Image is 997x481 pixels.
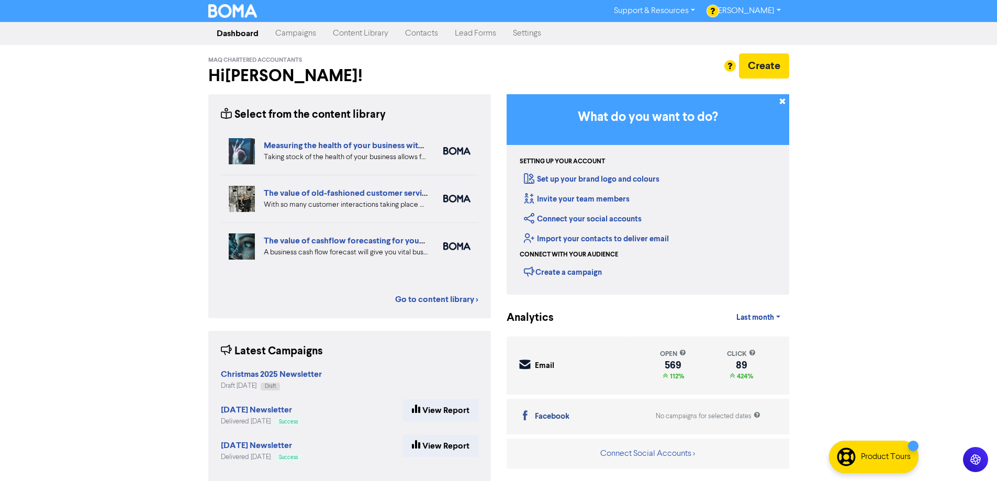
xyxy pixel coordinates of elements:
[267,23,324,44] a: Campaigns
[264,140,479,151] a: Measuring the health of your business with ratio measures
[660,361,686,370] div: 569
[403,435,478,457] a: View Report
[221,369,322,379] strong: Christmas 2025 Newsletter
[736,313,774,322] span: Last month
[221,371,322,379] a: Christmas 2025 Newsletter
[739,53,789,79] button: Create
[727,349,756,359] div: click
[221,452,302,462] div: Delivered [DATE]
[524,194,630,204] a: Invite your team members
[221,107,386,123] div: Select from the content library
[208,57,302,64] span: MAQ Chartered Accountants
[324,23,397,44] a: Content Library
[221,440,292,451] strong: [DATE] Newsletter
[520,157,605,166] div: Setting up your account
[535,411,569,423] div: Facebook
[221,405,292,415] strong: [DATE] Newsletter
[524,264,602,279] div: Create a campaign
[660,349,686,359] div: open
[221,343,323,360] div: Latest Campaigns
[524,234,669,244] a: Import your contacts to deliver email
[505,23,550,44] a: Settings
[279,419,298,424] span: Success
[221,406,292,415] a: [DATE] Newsletter
[524,214,642,224] a: Connect your social accounts
[221,381,322,391] div: Draft [DATE]
[520,250,618,260] div: Connect with your audience
[397,23,446,44] a: Contacts
[264,152,428,163] div: Taking stock of the health of your business allows for more effective planning, early warning abo...
[208,66,491,86] h2: Hi [PERSON_NAME] !
[668,372,684,381] span: 112%
[279,455,298,460] span: Success
[443,147,471,155] img: boma_accounting
[395,293,478,306] a: Go to content library >
[208,4,257,18] img: BOMA Logo
[446,23,505,44] a: Lead Forms
[735,372,753,381] span: 424%
[443,195,471,203] img: boma
[727,361,756,370] div: 89
[265,384,276,389] span: Draft
[264,188,509,198] a: The value of old-fashioned customer service: getting data insights
[221,442,292,450] a: [DATE] Newsletter
[507,94,789,295] div: Getting Started in BOMA
[443,242,471,250] img: boma_accounting
[535,360,554,372] div: Email
[606,3,703,19] a: Support & Resources
[600,447,696,461] button: Connect Social Accounts >
[208,23,267,44] a: Dashboard
[264,199,428,210] div: With so many customer interactions taking place online, your online customer service has to be fi...
[507,310,541,326] div: Analytics
[264,236,456,246] a: The value of cashflow forecasting for your business
[403,399,478,421] a: View Report
[945,431,997,481] iframe: Chat Widget
[264,247,428,258] div: A business cash flow forecast will give you vital business intelligence to help you scenario-plan...
[524,174,659,184] a: Set up your brand logo and colours
[656,411,760,421] div: No campaigns for selected dates
[522,110,774,125] h3: What do you want to do?
[728,307,789,328] a: Last month
[703,3,789,19] a: [PERSON_NAME]
[221,417,302,427] div: Delivered [DATE]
